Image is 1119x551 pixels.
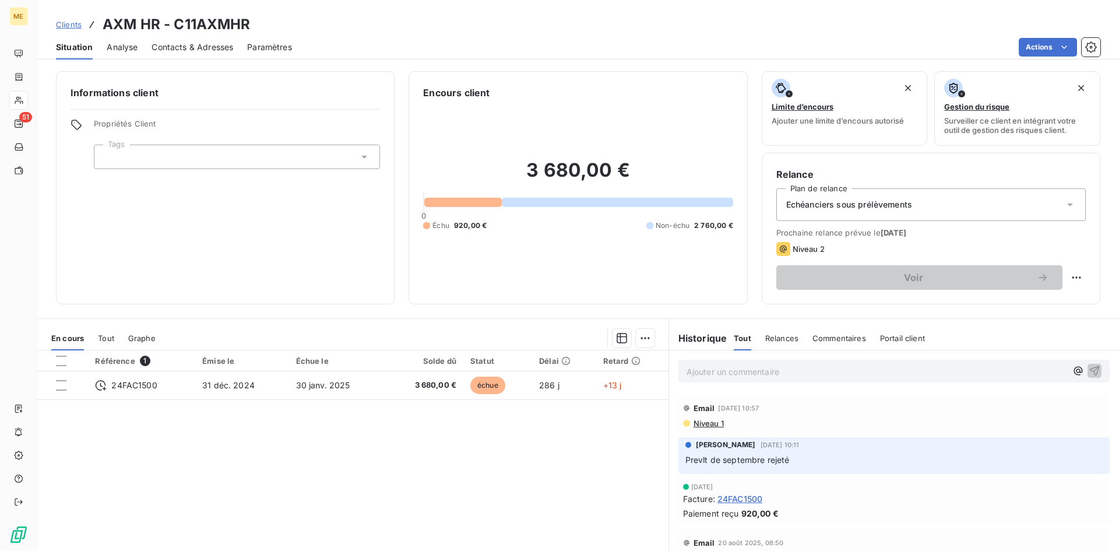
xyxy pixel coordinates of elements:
a: Clients [56,19,82,30]
span: Ajouter une limite d’encours autorisé [772,116,904,125]
button: Gestion du risqueSurveiller ce client en intégrant votre outil de gestion des risques client. [934,71,1100,146]
span: [DATE] [881,228,907,237]
span: En cours [51,334,84,343]
div: ME [9,7,28,26]
span: [PERSON_NAME] [696,440,756,450]
h6: Encours client [423,86,490,100]
span: Clients [56,20,82,29]
span: Portail client [880,334,925,343]
img: Logo LeanPay [9,525,28,544]
span: Email [694,538,715,548]
span: Voir [790,273,1037,282]
span: Graphe [128,334,156,343]
h2: 3 680,00 € [423,159,733,194]
span: Prevlt de septembre rejeté [685,455,790,465]
div: Émise le [202,356,281,366]
span: Commentaires [812,334,866,343]
span: Limite d’encours [772,102,833,111]
input: Ajouter une valeur [104,152,113,162]
span: [DATE] 10:11 [761,441,800,448]
span: Non-échu [656,220,689,231]
span: Niveau 2 [793,244,825,254]
span: Situation [56,41,93,53]
span: 0 [421,211,426,220]
span: échue [470,377,505,394]
span: [DATE] 10:57 [718,405,759,412]
span: 920,00 € [454,220,487,231]
div: Retard [603,356,661,366]
span: 24FAC1500 [111,380,157,391]
span: Niveau 1 [692,419,724,428]
span: 3 680,00 € [392,380,456,391]
span: 286 j [539,380,559,390]
span: Contacts & Adresses [152,41,233,53]
span: 1 [140,356,150,366]
span: Analyse [107,41,138,53]
h6: Relance [776,167,1086,181]
span: Tout [734,334,751,343]
span: 51 [19,112,32,122]
h6: Informations client [71,86,380,100]
iframe: Intercom live chat [1079,511,1107,539]
span: [DATE] [691,483,713,490]
div: Échue le [296,356,378,366]
span: 20 août 2025, 08:50 [718,539,783,546]
span: 30 janv. 2025 [296,380,350,390]
h6: Historique [669,331,727,345]
h3: AXM HR - C11AXMHR [103,14,251,35]
span: Surveiller ce client en intégrant votre outil de gestion des risques client. [944,116,1090,135]
span: 2 760,00 € [694,220,733,231]
span: +13 j [603,380,622,390]
div: Statut [470,356,525,366]
span: Gestion du risque [944,102,1009,111]
span: Echéanciers sous prélèvements [786,199,912,210]
button: Voir [776,265,1062,290]
span: Prochaine relance prévue le [776,228,1086,237]
span: Paiement reçu [683,507,739,520]
span: 24FAC1500 [717,493,762,505]
span: Email [694,403,715,413]
div: Solde dû [392,356,456,366]
span: Paramètres [247,41,292,53]
button: Limite d’encoursAjouter une limite d’encours autorisé [762,71,928,146]
span: Relances [765,334,798,343]
div: Référence [95,356,188,366]
span: Tout [98,334,114,343]
div: Délai [539,356,589,366]
span: Facture : [683,493,715,505]
span: Échu [432,220,449,231]
span: 920,00 € [741,507,779,520]
span: 31 déc. 2024 [202,380,255,390]
span: Propriétés Client [94,119,380,135]
button: Actions [1019,38,1077,57]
